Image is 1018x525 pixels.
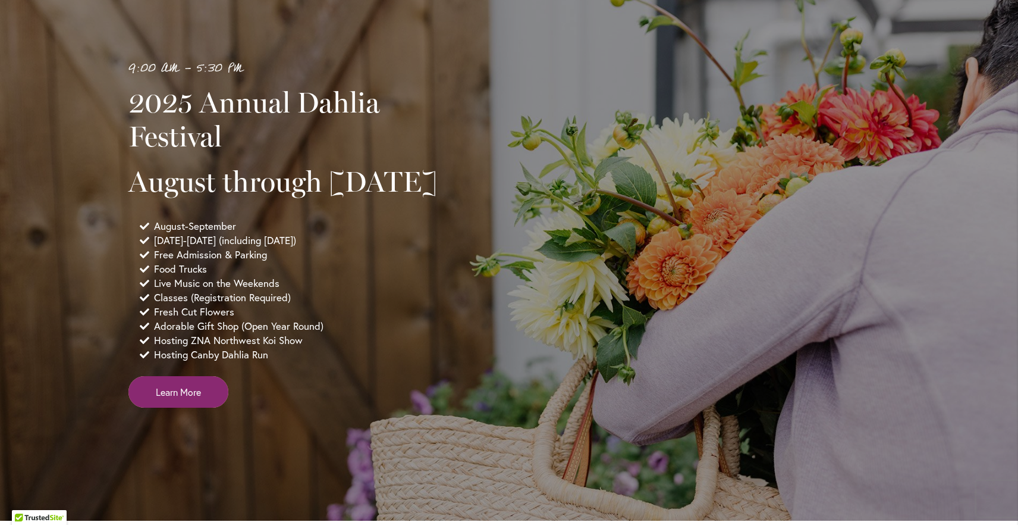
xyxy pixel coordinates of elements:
p: 9:00 AM - 5:30 PM [128,59,455,79]
span: Hosting Canby Dahlia Run [154,348,268,362]
span: Fresh Cut Flowers [154,305,234,319]
span: Food Trucks [154,262,207,276]
span: Adorable Gift Shop (Open Year Round) [154,319,323,333]
span: Live Music on the Weekends [154,276,279,290]
span: August-September [154,219,236,233]
span: Classes (Registration Required) [154,290,291,305]
span: Free Admission & Parking [154,248,267,262]
span: Hosting ZNA Northwest Koi Show [154,333,303,348]
h2: 2025 Annual Dahlia Festival [128,86,455,152]
a: Learn More [128,376,228,408]
h2: August through [DATE] [128,165,455,198]
span: Learn More [156,385,201,399]
span: [DATE]-[DATE] (including [DATE]) [154,233,296,248]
